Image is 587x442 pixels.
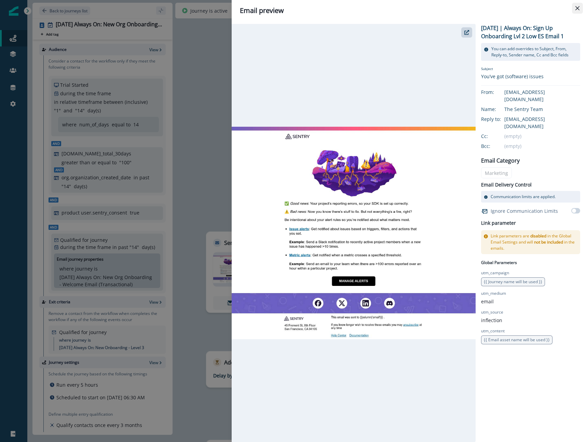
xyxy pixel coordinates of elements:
[504,133,580,140] div: (empty)
[481,133,515,140] div: Cc:
[504,142,580,150] div: (empty)
[232,127,476,339] img: email asset unavailable
[484,279,542,285] span: {{ Journey name will be used }}
[530,233,546,239] span: disabled
[504,88,580,103] div: [EMAIL_ADDRESS][DOMAIN_NAME]
[481,328,505,334] p: utm_content
[504,106,580,113] div: The Sentry Team
[481,219,516,227] h2: Link parameter
[481,309,503,315] p: utm_source
[491,233,577,251] p: Link parameters are in the Global Email Settings and will in the emails.
[481,24,580,40] p: [DATE] | Always On: Sign Up Onboarding Lvl 2 Low ES Email 1
[484,337,550,343] span: {{ Email asset name will be used }}
[481,106,515,113] div: Name:
[534,239,563,245] span: not be included
[481,317,502,324] p: inflection
[481,115,515,123] div: Reply to:
[481,66,544,73] p: Subject
[491,46,577,58] p: You can add overrides to Subject, From, Reply-to, Sender name, Cc and Bcc fields
[481,73,544,80] div: You’ve got (software) issues
[240,5,579,16] div: Email preview
[481,298,494,305] p: email
[481,142,515,150] div: Bcc:
[481,258,517,266] p: Global Parameters
[504,115,580,130] div: [EMAIL_ADDRESS][DOMAIN_NAME]
[572,3,583,14] button: Close
[481,290,506,296] p: utm_medium
[481,270,509,276] p: utm_campaign
[481,88,515,96] div: From:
